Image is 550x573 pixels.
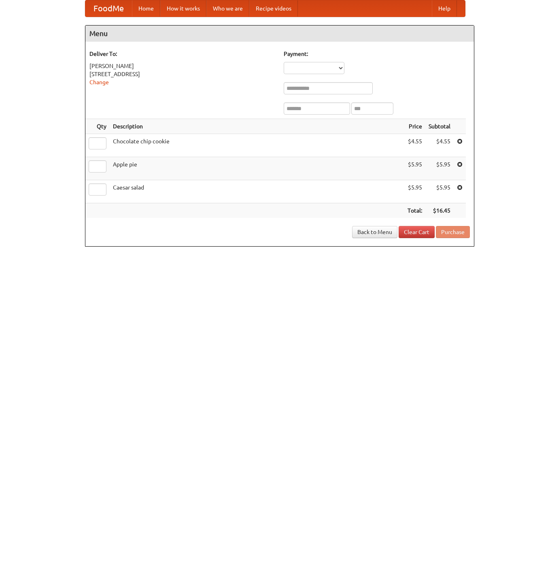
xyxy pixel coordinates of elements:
[425,180,454,203] td: $5.95
[404,203,425,218] th: Total:
[249,0,298,17] a: Recipe videos
[110,157,404,180] td: Apple pie
[404,180,425,203] td: $5.95
[432,0,457,17] a: Help
[89,79,109,85] a: Change
[425,134,454,157] td: $4.55
[352,226,397,238] a: Back to Menu
[399,226,435,238] a: Clear Cart
[436,226,470,238] button: Purchase
[110,119,404,134] th: Description
[206,0,249,17] a: Who we are
[132,0,160,17] a: Home
[425,157,454,180] td: $5.95
[404,157,425,180] td: $5.95
[160,0,206,17] a: How it works
[110,134,404,157] td: Chocolate chip cookie
[85,119,110,134] th: Qty
[85,26,474,42] h4: Menu
[89,50,276,58] h5: Deliver To:
[404,134,425,157] td: $4.55
[425,203,454,218] th: $16.45
[425,119,454,134] th: Subtotal
[85,0,132,17] a: FoodMe
[89,62,276,70] div: [PERSON_NAME]
[110,180,404,203] td: Caesar salad
[404,119,425,134] th: Price
[89,70,276,78] div: [STREET_ADDRESS]
[284,50,470,58] h5: Payment:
